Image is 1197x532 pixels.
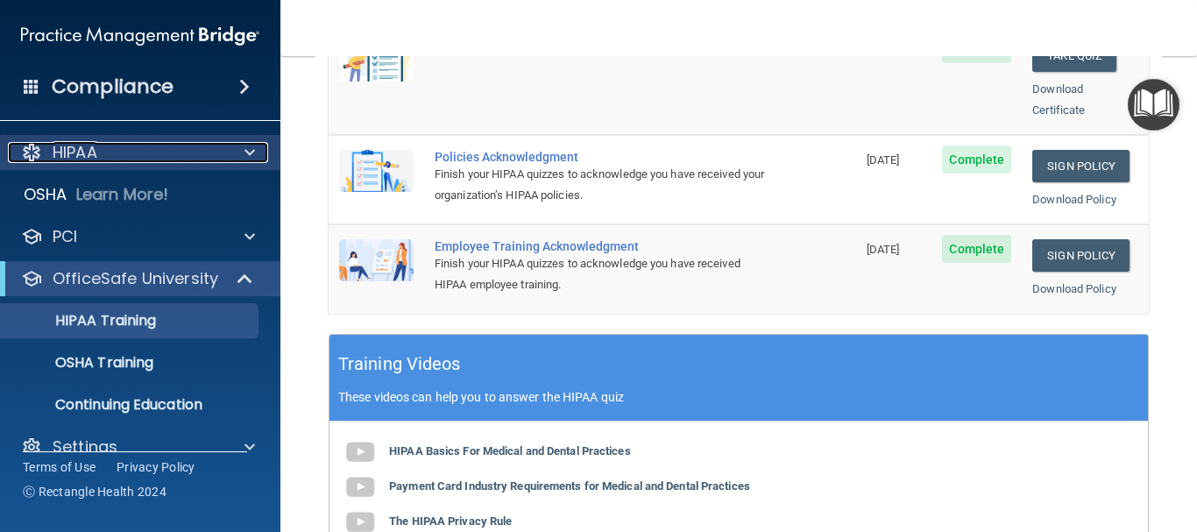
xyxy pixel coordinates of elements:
[76,184,169,205] p: Learn More!
[21,142,255,163] a: HIPAA
[435,164,768,206] div: Finish your HIPAA quizzes to acknowledge you have received your organization’s HIPAA policies.
[21,436,255,458] a: Settings
[389,514,512,528] b: The HIPAA Privacy Rule
[867,153,900,167] span: [DATE]
[1032,282,1116,295] a: Download Policy
[53,268,218,289] p: OfficeSafe University
[389,479,750,493] b: Payment Card Industry Requirements for Medical and Dental Practices
[1032,239,1130,272] a: Sign Policy
[53,142,97,163] p: HIPAA
[1128,79,1179,131] button: Open Resource Center
[23,483,166,500] span: Ⓒ Rectangle Health 2024
[894,408,1176,478] iframe: Drift Widget Chat Controller
[338,390,1139,404] p: These videos can help you to answer the HIPAA quiz
[24,184,67,205] p: OSHA
[11,396,251,414] p: Continuing Education
[435,150,768,164] div: Policies Acknowledgment
[867,43,900,56] span: [DATE]
[21,268,254,289] a: OfficeSafe University
[435,239,768,253] div: Employee Training Acknowledgment
[21,18,259,53] img: PMB logo
[21,226,255,247] a: PCI
[343,470,378,505] img: gray_youtube_icon.38fcd6cc.png
[1032,150,1130,182] a: Sign Policy
[11,354,153,372] p: OSHA Training
[23,458,96,476] a: Terms of Use
[52,74,174,99] h4: Compliance
[942,145,1011,174] span: Complete
[53,226,77,247] p: PCI
[1032,193,1116,206] a: Download Policy
[11,312,156,330] p: HIPAA Training
[942,235,1011,263] span: Complete
[117,458,195,476] a: Privacy Policy
[435,253,768,295] div: Finish your HIPAA quizzes to acknowledge you have received HIPAA employee training.
[1032,82,1085,117] a: Download Certificate
[343,435,378,470] img: gray_youtube_icon.38fcd6cc.png
[867,243,900,256] span: [DATE]
[338,349,461,379] h5: Training Videos
[53,436,117,458] p: Settings
[389,444,631,458] b: HIPAA Basics For Medical and Dental Practices
[1032,39,1116,72] button: Take Quiz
